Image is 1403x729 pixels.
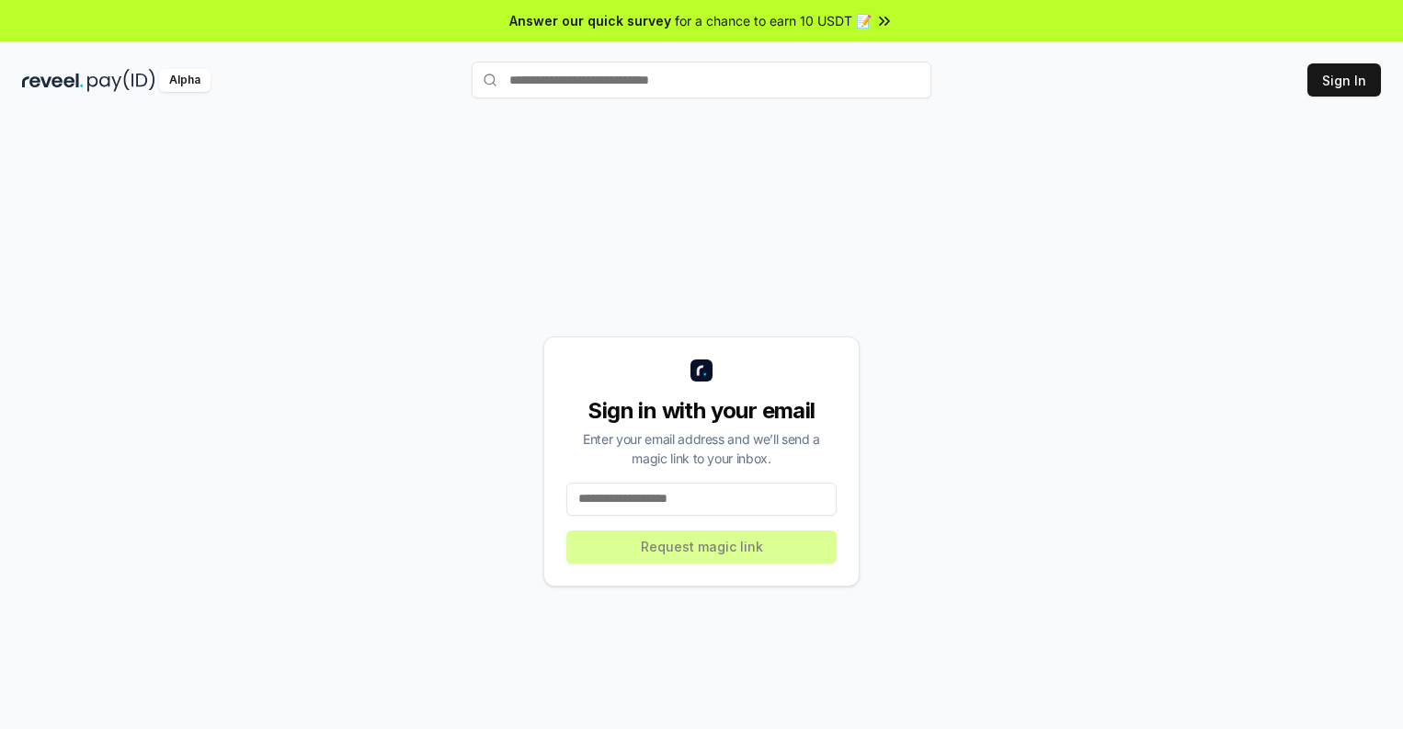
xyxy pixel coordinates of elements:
[675,11,872,30] span: for a chance to earn 10 USDT 📝
[566,396,837,426] div: Sign in with your email
[1307,63,1381,97] button: Sign In
[690,359,713,382] img: logo_small
[509,11,671,30] span: Answer our quick survey
[87,69,155,92] img: pay_id
[159,69,211,92] div: Alpha
[566,429,837,468] div: Enter your email address and we’ll send a magic link to your inbox.
[22,69,84,92] img: reveel_dark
